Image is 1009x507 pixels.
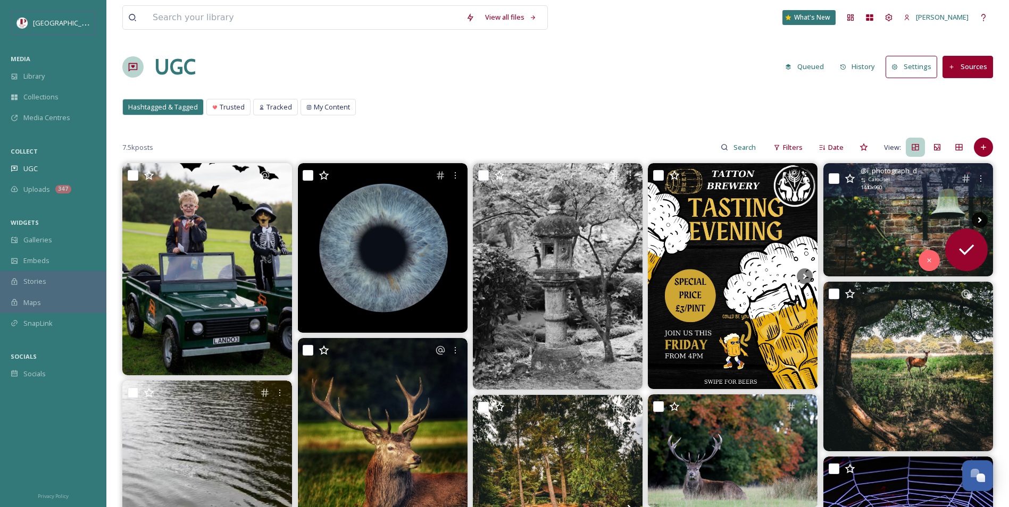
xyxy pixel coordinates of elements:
[11,352,37,360] span: SOCIALS
[154,51,196,83] a: UGC
[728,137,763,158] input: Search
[23,256,49,266] span: Embeds
[962,460,993,491] button: Open Chat
[11,218,39,226] span: WIDGETS
[23,369,46,379] span: Socials
[23,235,52,245] span: Galleries
[783,142,803,153] span: Filters
[480,7,542,28] a: View all files
[886,56,937,78] button: Settings
[884,142,901,153] span: View:
[128,102,198,112] span: Hashtagged & Tagged
[23,298,41,308] span: Maps
[314,102,350,112] span: My Content
[835,56,886,77] a: History
[23,164,38,174] span: UGC
[823,282,993,451] img: Revisiting some edits from tattonpark 🍁🍂 #photographer #photography #wildlifephotographer #nation...
[23,276,46,286] span: Stories
[648,163,818,389] img: 🍺Fancy a beer? Join us from 4pm THIS Friday for our Tatton Brewery Tasting Evening!!🤩 Please note...
[828,142,844,153] span: Date
[23,71,45,81] span: Library
[23,113,70,123] span: Media Centres
[473,163,643,389] img: Twenty Five 049 #twentyfive #blackandwhitetwentyfive #blackandwhite2025 #blackandwhitezen #blacka...
[23,184,50,195] span: Uploads
[780,56,829,77] button: Queued
[861,166,917,176] span: @ i_photograph_d
[782,10,836,25] a: What's New
[33,18,101,28] span: [GEOGRAPHIC_DATA]
[38,489,69,502] a: Privacy Policy
[298,163,468,333] img: Another stunning icy blue iris photo! Are you looking for an iris photographer? Why not come and ...
[886,56,943,78] a: Settings
[38,493,69,500] span: Privacy Policy
[266,102,292,112] span: Tracked
[147,6,461,29] input: Search your library
[916,12,969,22] span: [PERSON_NAME]
[780,56,835,77] a: Queued
[122,142,153,153] span: 7.5k posts
[55,185,71,193] div: 347
[898,7,974,28] a: [PERSON_NAME]
[943,56,993,78] button: Sources
[122,163,292,375] img: Deep in the woodland, a Halloween trail awaits — glowing lanterns, swirling mist and spooky skele...
[17,18,28,28] img: download%20(5).png
[11,55,30,63] span: MEDIA
[23,92,59,102] span: Collections
[11,147,38,155] span: COLLECT
[220,102,245,112] span: Trusted
[23,318,53,328] span: SnapLink
[835,56,881,77] button: History
[823,163,993,276] img: Tatton Park. Knutsford. 🍎🌸 #tattonpark #kitchengarden #cheshire #knutsford #canon #canonr7 #canon...
[869,176,890,183] span: Carousel
[861,184,882,191] span: 1440 x 960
